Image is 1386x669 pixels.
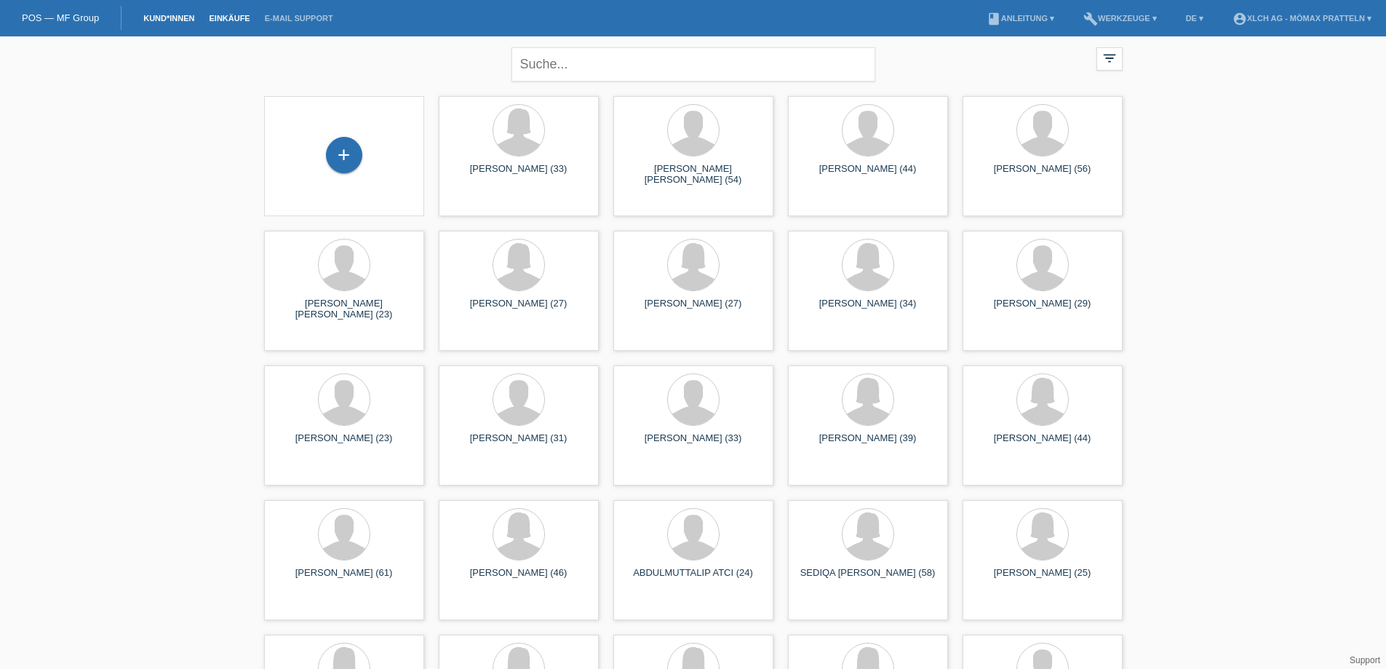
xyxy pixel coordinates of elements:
div: [PERSON_NAME] (39) [800,432,936,456]
div: SEDIQA [PERSON_NAME] (58) [800,567,936,590]
div: [PERSON_NAME] [PERSON_NAME] (23) [276,298,413,321]
div: [PERSON_NAME] [PERSON_NAME] (54) [625,163,762,186]
div: [PERSON_NAME] (33) [625,432,762,456]
div: ABDULMUTTALIP ATCI (24) [625,567,762,590]
i: book [987,12,1001,26]
div: [PERSON_NAME] (27) [450,298,587,321]
a: account_circleXLCH AG - Mömax Pratteln ▾ [1225,14,1379,23]
a: POS — MF Group [22,12,99,23]
div: [PERSON_NAME] (27) [625,298,762,321]
div: [PERSON_NAME] (29) [974,298,1111,321]
div: [PERSON_NAME] (56) [974,163,1111,186]
i: filter_list [1102,50,1118,66]
div: [PERSON_NAME] (31) [450,432,587,456]
a: buildWerkzeuge ▾ [1076,14,1164,23]
a: E-Mail Support [258,14,340,23]
i: build [1083,12,1098,26]
div: [PERSON_NAME] (46) [450,567,587,590]
a: bookAnleitung ▾ [979,14,1062,23]
div: [PERSON_NAME] (44) [974,432,1111,456]
input: Suche... [511,47,875,82]
a: Einkäufe [202,14,257,23]
div: [PERSON_NAME] (34) [800,298,936,321]
a: Support [1350,655,1380,665]
a: DE ▾ [1179,14,1211,23]
div: Kund*in hinzufügen [327,143,362,167]
div: [PERSON_NAME] (61) [276,567,413,590]
div: [PERSON_NAME] (25) [974,567,1111,590]
div: [PERSON_NAME] (44) [800,163,936,186]
i: account_circle [1232,12,1247,26]
div: [PERSON_NAME] (23) [276,432,413,456]
a: Kund*innen [136,14,202,23]
div: [PERSON_NAME] (33) [450,163,587,186]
